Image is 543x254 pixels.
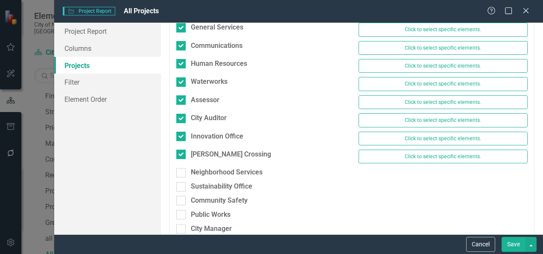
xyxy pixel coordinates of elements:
div: City Auditor [191,113,227,123]
div: Waterworks [191,77,228,87]
a: Columns [54,40,161,57]
div: Assessor [191,95,219,105]
div: Human Resources [191,59,247,69]
div: Sustainability Office [191,182,252,192]
span: All Projects [124,7,159,15]
button: Cancel [466,237,495,252]
div: Innovation Office [191,132,243,142]
div: Community Safety [191,196,248,206]
button: Click to select specific elements. [359,150,528,163]
a: Project Report [54,23,161,40]
div: Public Works [191,210,231,220]
div: [PERSON_NAME] Crossing [191,150,271,159]
div: Communications [191,41,242,51]
button: Save [502,237,525,252]
div: General Services [191,23,243,32]
button: Click to select specific elements. [359,23,528,36]
a: Filter [54,74,161,91]
button: Click to select specific elements. [359,59,528,73]
button: Click to select specific elements. [359,95,528,109]
a: Element Order [54,91,161,108]
span: Project Report [63,7,115,15]
button: Click to select specific elements. [359,77,528,91]
a: Projects [54,57,161,74]
div: City Manager [191,224,232,234]
button: Click to select specific elements. [359,132,528,145]
div: Neighborhood Services [191,168,263,177]
button: Click to select specific elements. [359,113,528,127]
button: Click to select specific elements. [359,41,528,55]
